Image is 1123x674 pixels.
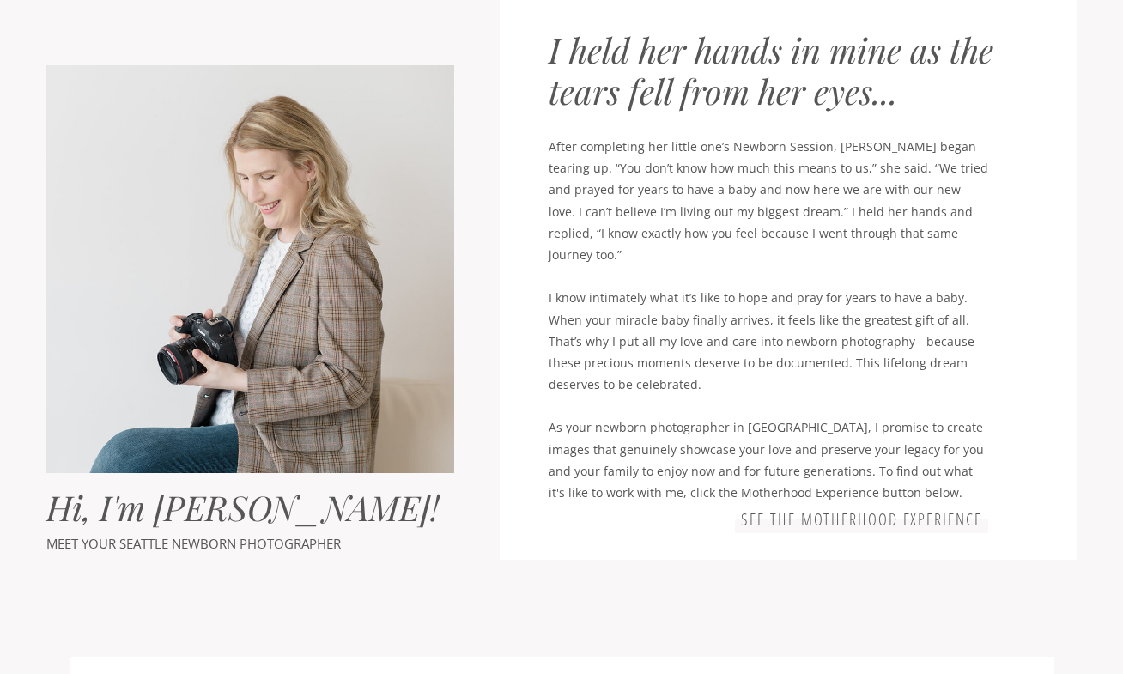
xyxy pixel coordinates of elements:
a: See the motherhood experience [738,510,985,531]
h2: I held her hands in mine as the tears fell from her eyes... [549,29,1018,116]
p: After completing her little one’s Newborn Session, [PERSON_NAME] began tearing up. “You don’t kno... [549,136,988,484]
p: MEET YOUR SEATTLE NEWBORN PHOTOGRAPHER [46,532,351,556]
h2: Hi, I'm [PERSON_NAME]! [46,487,446,532]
